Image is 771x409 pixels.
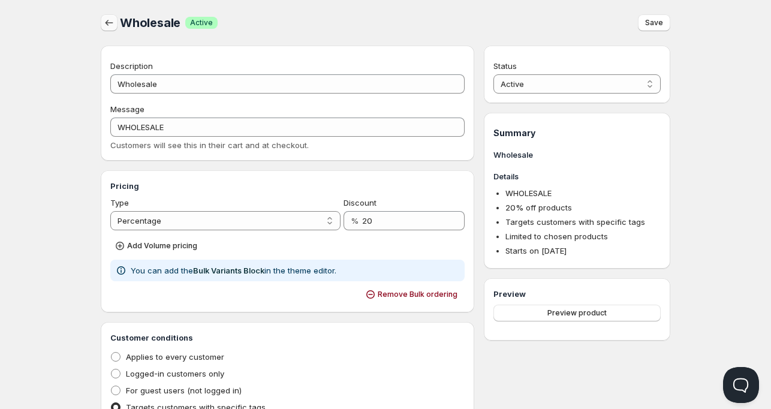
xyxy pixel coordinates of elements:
span: % [351,216,359,225]
button: Save [638,14,670,31]
h3: Customer conditions [110,332,465,344]
h3: Details [493,170,661,182]
span: Description [110,61,153,71]
h1: Summary [493,127,661,139]
h3: Preview [493,288,661,300]
span: Wholesale [120,16,180,30]
span: Status [493,61,517,71]
span: Logged-in customers only [126,369,224,378]
span: Add Volume pricing [127,241,197,251]
span: Save [645,18,663,28]
span: Preview product [547,308,607,318]
span: Message [110,104,144,114]
span: Discount [344,198,377,207]
button: Add Volume pricing [110,237,204,254]
span: Limited to chosen products [505,231,608,241]
span: Targets customers with specific tags [505,217,645,227]
span: Starts on [DATE] [505,246,567,255]
span: WHOLESALE [505,188,552,198]
span: Applies to every customer [126,352,224,362]
span: Type [110,198,129,207]
span: Customers will see this in their cart and at checkout. [110,140,309,150]
input: Private internal description [110,74,465,94]
button: Remove Bulk ordering [361,286,465,303]
iframe: Help Scout Beacon - Open [723,367,759,403]
button: Preview product [493,305,661,321]
span: Remove Bulk ordering [378,290,457,299]
span: For guest users (not logged in) [126,386,242,395]
p: You can add the in the theme editor. [131,264,336,276]
h3: Wholesale [493,149,661,161]
span: Active [190,18,213,28]
span: 20 % off products [505,203,572,212]
a: Bulk Variants Block [193,266,264,275]
h3: Pricing [110,180,465,192]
